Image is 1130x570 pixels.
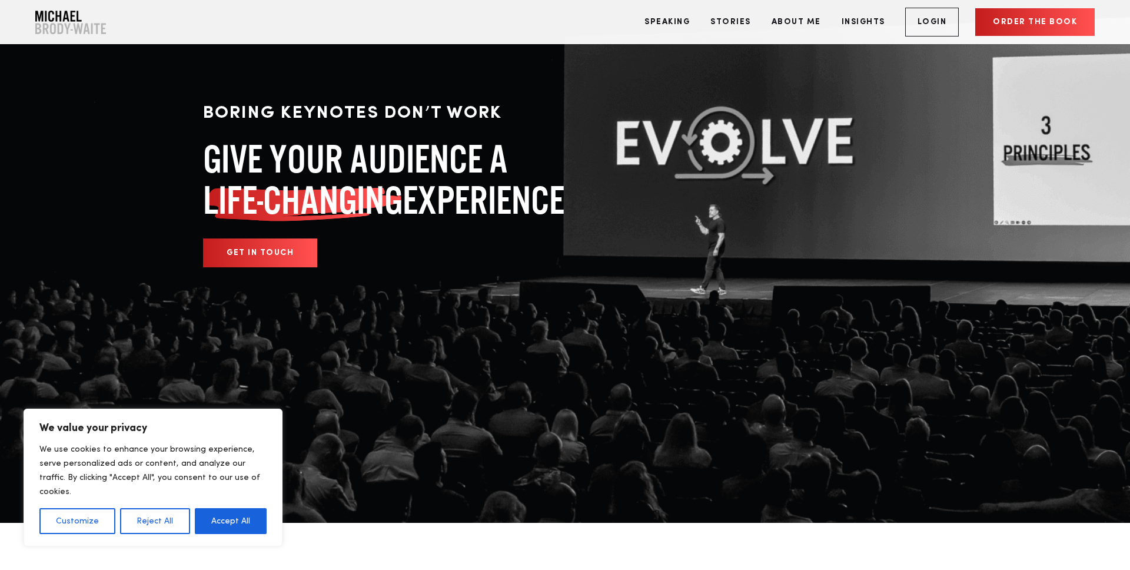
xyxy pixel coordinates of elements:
[35,11,106,34] img: Company Logo
[35,11,106,34] a: Company Logo Company Logo
[203,180,403,221] span: LIFE-CHANGING
[39,442,267,499] p: We use cookies to enhance your browsing experience, serve personalized ads or content, and analyz...
[203,238,317,267] a: GET IN TOUCH
[39,508,115,534] button: Customize
[975,8,1095,36] a: Order the book
[120,508,190,534] button: Reject All
[203,138,621,221] h1: GIVE YOUR AUDIENCE A EXPERIENCE
[39,421,267,435] p: We value your privacy
[24,409,282,546] div: We value your privacy
[905,8,959,37] a: Login
[195,508,267,534] button: Accept All
[203,100,621,127] p: BORING KEYNOTES DON’T WORK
